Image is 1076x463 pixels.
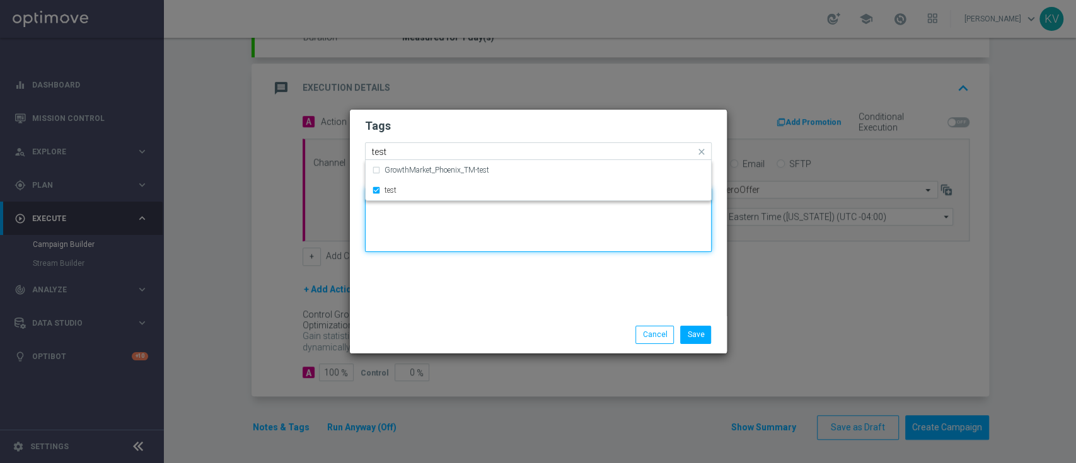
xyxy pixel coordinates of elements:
[680,326,711,343] button: Save
[372,160,705,180] div: GrowthMarket_Phoenix_TM-test
[372,180,705,200] div: test
[365,142,712,160] ng-select: test
[635,326,674,343] button: Cancel
[385,186,396,194] label: test
[365,160,712,201] ng-dropdown-panel: Options list
[365,118,712,134] h2: Tags
[385,166,489,174] label: GrowthMarket_Phoenix_TM-test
